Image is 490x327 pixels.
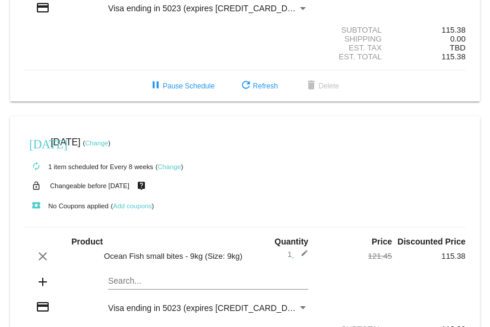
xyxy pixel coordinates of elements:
a: Change [157,163,181,170]
input: Search... [108,277,308,286]
strong: Price [372,237,392,246]
div: 121.45 [318,252,392,261]
span: 115.38 [441,52,465,61]
span: Refresh [239,82,278,90]
mat-icon: pause [148,79,163,93]
span: [DATE] [50,137,80,147]
button: Refresh [229,75,287,97]
div: 115.38 [392,26,466,34]
small: ( ) [83,139,110,147]
mat-icon: delete [304,79,318,93]
mat-icon: edit [294,249,308,263]
mat-icon: refresh [239,79,253,93]
span: Visa ending in 5023 (expires [CREDIT_CARD_DATA]) [108,4,307,13]
mat-icon: [DATE] [29,136,43,150]
div: Shipping [318,34,392,43]
strong: Quantity [274,237,308,246]
div: Ocean Fish small bites - 9kg (Size: 9kg) [98,252,245,261]
a: Add coupons [113,202,151,209]
a: Change [85,139,108,147]
span: TBD [450,43,465,52]
mat-icon: autorenew [29,160,43,174]
div: Est. Tax [318,43,392,52]
strong: Discounted Price [397,237,465,246]
small: ( ) [111,202,154,209]
button: Pause Schedule [139,75,224,97]
div: Est. Total [318,52,392,61]
button: Delete [295,75,349,97]
mat-select: Payment Method [108,4,308,13]
span: 1 [287,250,308,259]
strong: Product [71,237,103,246]
small: 1 item scheduled for Every 8 weeks [24,163,153,170]
mat-select: Payment Method [108,303,308,313]
mat-icon: live_help [134,178,148,193]
mat-icon: clear [36,249,50,263]
span: 0.00 [450,34,466,43]
mat-icon: add [36,275,50,289]
mat-icon: lock_open [29,178,43,193]
small: No Coupons applied [24,202,108,209]
div: Subtotal [318,26,392,34]
small: ( ) [156,163,184,170]
span: Pause Schedule [148,82,214,90]
mat-icon: credit_card [36,1,50,15]
mat-icon: credit_card [36,300,50,314]
small: Changeable before [DATE] [50,182,129,189]
span: Visa ending in 5023 (expires [CREDIT_CARD_DATA]) [108,303,307,313]
mat-icon: local_play [29,199,43,213]
span: Delete [304,82,339,90]
div: 115.38 [392,252,466,261]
